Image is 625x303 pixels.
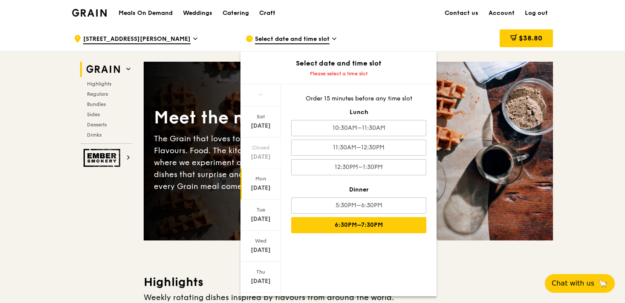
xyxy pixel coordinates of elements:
[598,278,608,289] span: 🦙
[483,0,520,26] a: Account
[242,184,280,192] div: [DATE]
[242,175,280,182] div: Mon
[240,70,437,77] div: Please select a time slot
[242,144,280,151] div: Closed
[242,269,280,275] div: Thu
[242,277,280,286] div: [DATE]
[178,0,217,26] a: Weddings
[242,113,280,120] div: Sat
[291,140,426,156] div: 11:30AM–12:30PM
[291,186,426,194] div: Dinner
[84,149,123,167] img: Ember Smokery web logo
[144,274,553,290] h3: Highlights
[520,0,553,26] a: Log out
[242,153,280,161] div: [DATE]
[87,101,106,107] span: Bundles
[240,58,437,69] div: Select date and time slot
[87,122,107,128] span: Desserts
[242,206,280,213] div: Tue
[242,237,280,244] div: Wed
[254,0,281,26] a: Craft
[440,0,483,26] a: Contact us
[223,0,249,26] div: Catering
[291,108,426,117] div: Lunch
[87,132,101,138] span: Drinks
[291,159,426,175] div: 12:30PM–1:30PM
[154,106,348,129] div: Meet the new Grain
[552,278,594,289] span: Chat with us
[545,274,615,293] button: Chat with us🦙
[154,133,348,192] div: The Grain that loves to play. With ingredients. Flavours. Food. The kitchen is our happy place, w...
[242,215,280,223] div: [DATE]
[291,120,426,136] div: 10:30AM–11:30AM
[242,122,280,130] div: [DATE]
[255,35,330,44] span: Select date and time slot
[83,35,191,44] span: [STREET_ADDRESS][PERSON_NAME]
[87,111,100,117] span: Sides
[291,94,426,103] div: Order 15 minutes before any time slot
[259,0,275,26] div: Craft
[72,9,107,17] img: Grain
[87,81,111,87] span: Highlights
[84,62,123,77] img: Grain web logo
[291,197,426,214] div: 5:30PM–6:30PM
[242,246,280,254] div: [DATE]
[87,91,108,97] span: Regulars
[519,34,542,42] span: $38.80
[217,0,254,26] a: Catering
[119,9,173,17] h1: Meals On Demand
[291,217,426,233] div: 6:30PM–7:30PM
[183,0,212,26] div: Weddings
